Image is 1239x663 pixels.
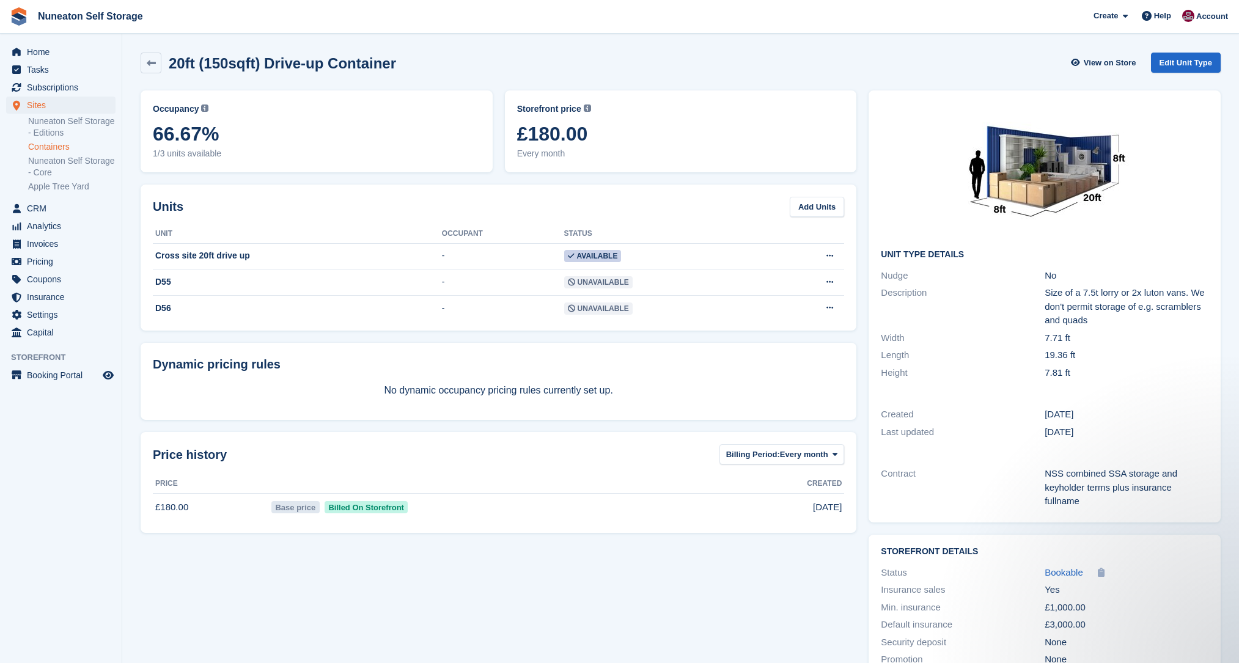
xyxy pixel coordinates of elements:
[27,97,100,114] span: Sites
[1045,467,1208,508] div: NSS combined SSA storage and keyholder terms plus insurance fullname
[1045,425,1208,439] div: [DATE]
[881,566,1045,580] div: Status
[27,200,100,217] span: CRM
[153,103,199,115] span: Occupancy
[881,618,1045,632] div: Default insurance
[1070,53,1141,73] a: View on Store
[28,155,116,178] a: Nuneaton Self Storage - Core
[881,269,1045,283] div: Nudge
[881,583,1045,597] div: Insurance sales
[1045,408,1208,422] div: [DATE]
[726,449,780,461] span: Billing Period:
[153,383,844,398] p: No dynamic occupancy pricing rules currently set up.
[584,104,591,112] img: icon-info-grey-7440780725fd019a000dd9b08b2336e03edf1995a4989e88bcd33f0948082b44.svg
[27,253,100,270] span: Pricing
[153,355,844,373] div: Dynamic pricing rules
[6,79,116,96] a: menu
[11,351,122,364] span: Storefront
[881,286,1045,328] div: Description
[881,331,1045,345] div: Width
[564,276,633,288] span: Unavailable
[6,200,116,217] a: menu
[442,269,564,296] td: -
[6,306,116,323] a: menu
[1045,566,1083,580] a: Bookable
[6,271,116,288] a: menu
[517,123,845,145] span: £180.00
[27,288,100,306] span: Insurance
[881,408,1045,422] div: Created
[153,494,269,521] td: £180.00
[27,61,100,78] span: Tasks
[881,250,1208,260] h2: Unit Type details
[1045,269,1208,283] div: No
[1094,10,1118,22] span: Create
[1196,10,1228,23] span: Account
[28,141,116,153] a: Containers
[881,348,1045,362] div: Length
[881,547,1208,557] h2: Storefront Details
[6,61,116,78] a: menu
[153,249,442,262] div: Cross site 20ft drive up
[153,276,442,288] div: D55
[780,449,828,461] span: Every month
[442,224,564,244] th: Occupant
[325,501,408,513] span: Billed On Storefront
[27,235,100,252] span: Invoices
[881,425,1045,439] div: Last updated
[1045,366,1208,380] div: 7.81 ft
[6,218,116,235] a: menu
[6,324,116,341] a: menu
[153,197,183,216] h2: Units
[6,43,116,60] a: menu
[153,224,442,244] th: Unit
[6,97,116,114] a: menu
[881,366,1045,380] div: Height
[790,197,844,217] a: Add Units
[813,500,842,515] span: [DATE]
[564,250,622,262] span: Available
[28,181,116,192] a: Apple Tree Yard
[517,103,581,115] span: Storefront price
[153,147,480,160] span: 1/3 units available
[1084,57,1136,69] span: View on Store
[271,501,320,513] span: Base price
[564,224,768,244] th: Status
[169,55,396,71] h2: 20ft (150sqft) Drive-up Container
[564,302,633,315] span: Unavailable
[27,367,100,384] span: Booking Portal
[27,306,100,323] span: Settings
[1045,286,1208,328] div: Size of a 7.5t lorry or 2x luton vans. We don't permit storage of e.g. scramblers and quads
[517,147,845,160] span: Every month
[6,253,116,270] a: menu
[27,79,100,96] span: Subscriptions
[881,467,1045,508] div: Contract
[807,478,842,489] span: Created
[153,445,227,464] span: Price history
[6,367,116,384] a: menu
[201,104,208,112] img: icon-info-grey-7440780725fd019a000dd9b08b2336e03edf1995a4989e88bcd33f0948082b44.svg
[1182,10,1194,22] img: Chris Palmer
[28,115,116,139] a: Nuneaton Self Storage - Editions
[27,271,100,288] span: Coupons
[953,103,1136,240] img: 20-ft-container.jpg
[1045,567,1083,577] span: Bookable
[101,368,116,383] a: Preview store
[6,235,116,252] a: menu
[33,6,148,26] a: Nuneaton Self Storage
[27,324,100,341] span: Capital
[442,243,564,269] td: -
[27,218,100,235] span: Analytics
[153,123,480,145] span: 66.67%
[1045,601,1208,615] div: £1,000.00
[153,302,442,315] div: D56
[1045,331,1208,345] div: 7.71 ft
[881,636,1045,650] div: Security deposit
[10,7,28,26] img: stora-icon-8386f47178a22dfd0bd8f6a31ec36ba5ce8667c1dd55bd0f319d3a0aa187defe.svg
[442,295,564,321] td: -
[27,43,100,60] span: Home
[1045,583,1208,597] div: Yes
[1045,636,1208,650] div: None
[1045,348,1208,362] div: 19.36 ft
[6,288,116,306] a: menu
